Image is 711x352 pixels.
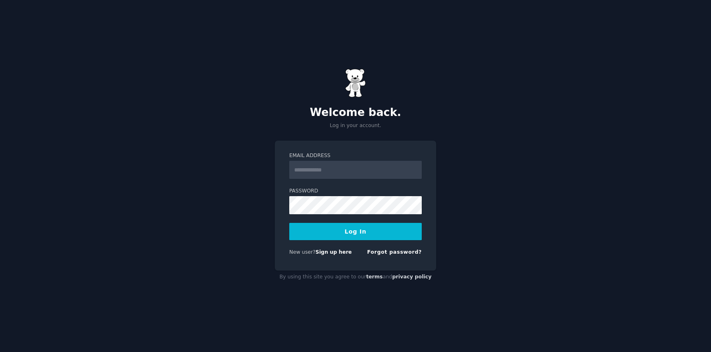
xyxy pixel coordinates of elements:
a: Sign up here [316,249,352,255]
a: privacy policy [392,274,432,280]
img: Gummy Bear [345,69,366,97]
button: Log In [289,223,422,240]
h2: Welcome back. [275,106,436,119]
a: terms [366,274,383,280]
div: By using this site you agree to our and [275,271,436,284]
span: New user? [289,249,316,255]
label: Password [289,188,422,195]
label: Email Address [289,152,422,160]
p: Log in your account. [275,122,436,130]
a: Forgot password? [367,249,422,255]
